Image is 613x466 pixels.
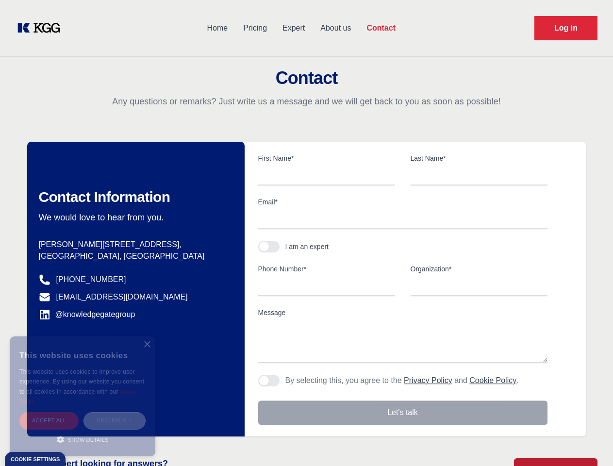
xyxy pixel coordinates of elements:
[258,400,547,425] button: Let's talk
[39,309,135,320] a: @knowledgegategroup
[12,96,601,107] p: Any questions or remarks? Just write us a message and we will get back to you as soon as possible!
[235,16,275,41] a: Pricing
[313,16,359,41] a: About us
[285,242,329,251] div: I am an expert
[359,16,403,41] a: Contact
[411,264,547,274] label: Organization*
[83,412,146,429] div: Decline all
[39,250,229,262] p: [GEOGRAPHIC_DATA], [GEOGRAPHIC_DATA]
[39,188,229,206] h2: Contact Information
[469,376,516,384] a: Cookie Policy
[11,457,60,462] div: Cookie settings
[404,376,452,384] a: Privacy Policy
[275,16,313,41] a: Expert
[19,344,146,367] div: This website uses cookies
[56,291,188,303] a: [EMAIL_ADDRESS][DOMAIN_NAME]
[16,20,68,36] a: KOL Knowledge Platform: Talk to Key External Experts (KEE)
[39,212,229,223] p: We would love to hear from you.
[258,264,395,274] label: Phone Number*
[56,274,126,285] a: [PHONE_NUMBER]
[19,389,138,404] a: Cookie Policy
[258,197,547,207] label: Email*
[199,16,235,41] a: Home
[285,375,519,386] p: By selecting this, you agree to the and .
[19,412,79,429] div: Accept all
[258,308,547,317] label: Message
[12,68,601,88] h2: Contact
[68,437,109,443] span: Show details
[534,16,597,40] a: Request Demo
[411,153,547,163] label: Last Name*
[19,368,144,395] span: This website uses cookies to improve user experience. By using our website you consent to all coo...
[19,434,146,444] div: Show details
[564,419,613,466] iframe: Chat Widget
[39,239,229,250] p: [PERSON_NAME][STREET_ADDRESS],
[143,341,150,349] div: Close
[258,153,395,163] label: First Name*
